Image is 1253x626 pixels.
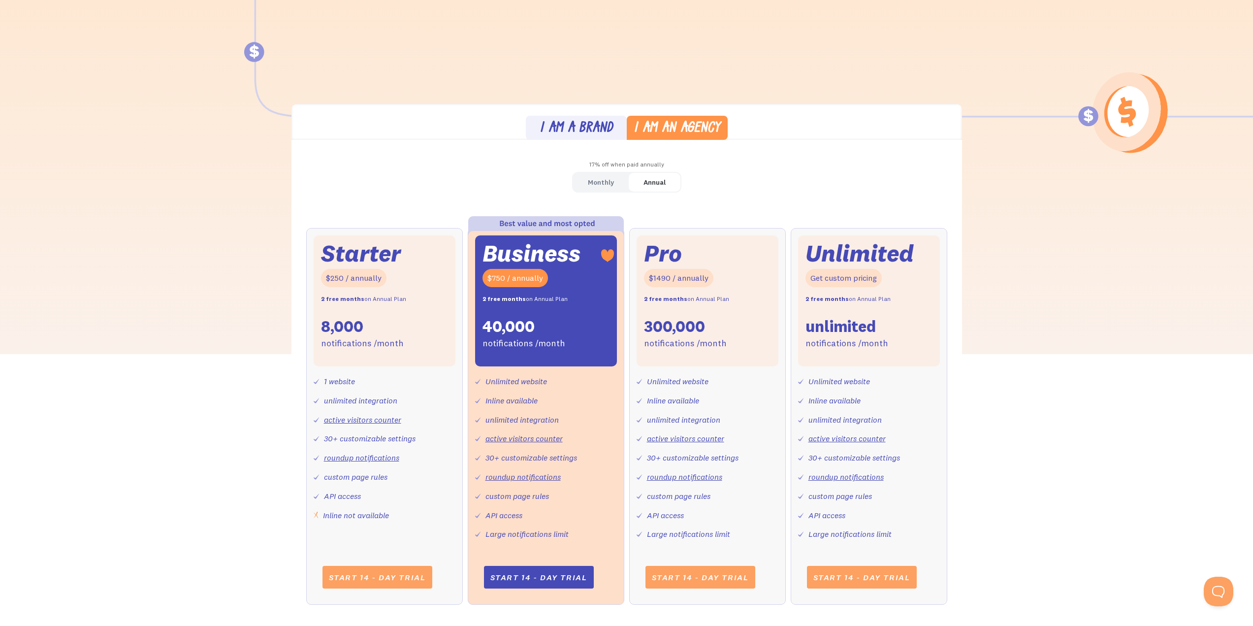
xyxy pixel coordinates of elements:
div: Monthly [588,175,614,190]
div: Unlimited website [808,374,870,389]
a: Start 14 - day trial [322,566,432,589]
a: active visitors counter [808,433,886,443]
a: Start 14 - day trial [645,566,755,589]
a: roundup notifications [324,453,399,462]
div: unlimited [805,316,876,337]
a: roundup notifications [485,472,561,482]
div: on Annual Plan [321,292,406,306]
div: I am an agency [634,122,720,136]
div: on Annual Plan [482,292,568,306]
div: custom page rules [808,489,872,503]
div: Unlimited [805,243,914,264]
div: custom page rules [647,489,710,503]
div: 30+ customizable settings [808,451,900,465]
div: Inline available [647,394,699,408]
a: Start 14 - day trial [807,566,917,589]
div: Starter [321,243,401,264]
a: Start 14 - day trial [484,566,594,589]
div: Annual [643,175,666,190]
div: 300,000 [644,316,705,337]
div: Large notifications limit [808,527,892,541]
div: 30+ customizable settings [324,431,416,446]
strong: 2 free months [805,295,849,302]
div: Business [482,243,580,264]
div: notifications /month [805,336,888,351]
strong: 2 free months [482,295,526,302]
a: roundup notifications [808,472,884,482]
div: unlimited integration [808,413,882,427]
div: Inline available [485,394,538,408]
div: unlimited integration [324,394,397,408]
a: roundup notifications [647,472,722,482]
div: 30+ customizable settings [485,451,577,465]
div: custom page rules [324,470,387,484]
a: active visitors counter [485,433,563,443]
div: custom page rules [485,489,549,503]
div: 40,000 [482,316,535,337]
div: $250 / annually [321,269,386,287]
div: 1 website [324,374,355,389]
div: Inline available [808,394,861,408]
strong: 2 free months [644,295,687,302]
div: unlimited integration [647,413,720,427]
div: Large notifications limit [485,527,569,541]
div: $750 / annually [482,269,548,287]
div: API access [647,508,684,523]
div: I am a brand [540,122,613,136]
div: API access [324,489,361,503]
div: notifications /month [482,336,565,351]
div: 8,000 [321,316,363,337]
a: active visitors counter [647,433,724,443]
div: API access [808,508,845,523]
strong: 2 free months [321,295,364,302]
iframe: Help Scout Beacon - Open [1204,577,1233,606]
div: 30+ customizable settings [647,451,739,465]
div: notifications /month [321,336,404,351]
div: unlimited integration [485,413,559,427]
div: Large notifications limit [647,527,730,541]
div: Unlimited website [485,374,547,389]
a: active visitors counter [324,415,401,425]
div: Get custom pricing [805,269,882,287]
div: notifications /month [644,336,727,351]
div: Pro [644,243,682,264]
div: Inline not available [323,508,389,523]
div: 17% off when paid annually [291,158,962,172]
div: $1490 / annually [644,269,713,287]
div: on Annual Plan [805,292,891,306]
div: on Annual Plan [644,292,729,306]
div: Unlimited website [647,374,708,389]
div: API access [485,508,522,523]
